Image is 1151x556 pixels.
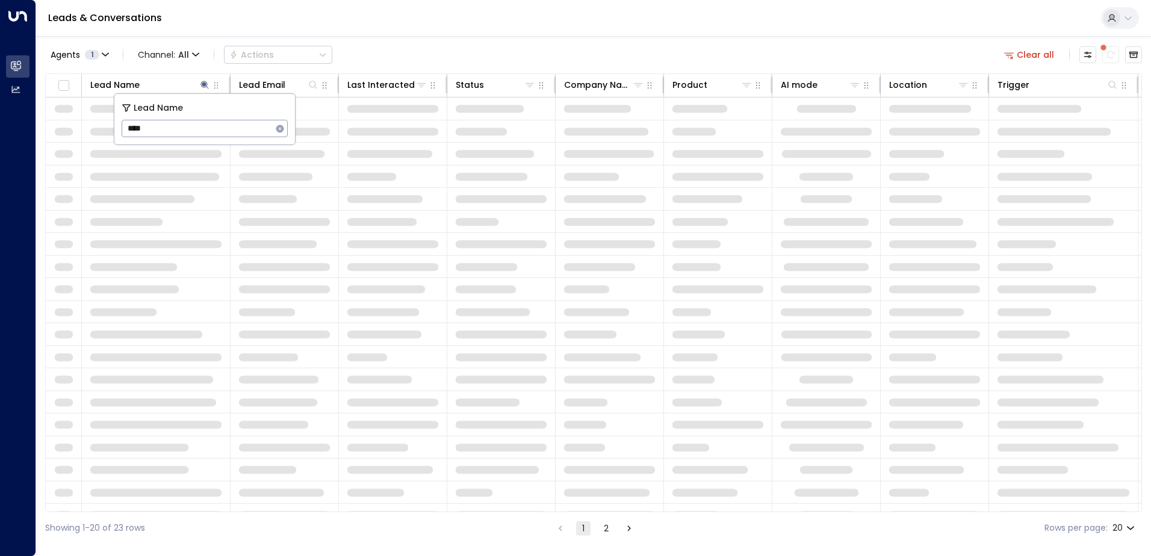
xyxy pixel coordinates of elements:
span: 1 [85,50,99,60]
span: All [178,50,189,60]
div: Location [889,78,927,92]
div: Company Name [564,78,644,92]
div: Status [456,78,536,92]
button: Agents1 [45,46,113,63]
div: AI mode [781,78,861,92]
div: Last Interacted [347,78,415,92]
a: Leads & Conversations [48,11,162,25]
div: Actions [229,49,274,60]
button: Channel:All [133,46,204,63]
div: Lead Email [239,78,319,92]
div: Trigger [997,78,1029,92]
span: Agents [51,51,80,59]
div: Showing 1-20 of 23 rows [45,522,145,534]
div: Company Name [564,78,632,92]
span: Channel: [133,46,204,63]
div: Last Interacted [347,78,427,92]
div: Location [889,78,969,92]
div: AI mode [781,78,817,92]
label: Rows per page: [1044,522,1108,534]
div: Trigger [997,78,1118,92]
span: Lead Name [134,101,183,115]
div: Product [672,78,707,92]
button: Actions [224,46,332,64]
span: There are new threads available. Refresh the grid to view the latest updates. [1102,46,1119,63]
div: Lead Name [90,78,140,92]
div: Product [672,78,752,92]
div: Lead Email [239,78,285,92]
button: Archived Leads [1125,46,1142,63]
div: Status [456,78,484,92]
button: Go to page 2 [599,521,613,536]
nav: pagination navigation [553,520,637,536]
div: 20 [1112,519,1137,537]
div: Lead Name [90,78,211,92]
div: Button group with a nested menu [224,46,332,64]
button: Clear all [999,46,1059,63]
button: Go to next page [622,521,636,536]
button: page 1 [576,521,591,536]
button: Customize [1079,46,1096,63]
